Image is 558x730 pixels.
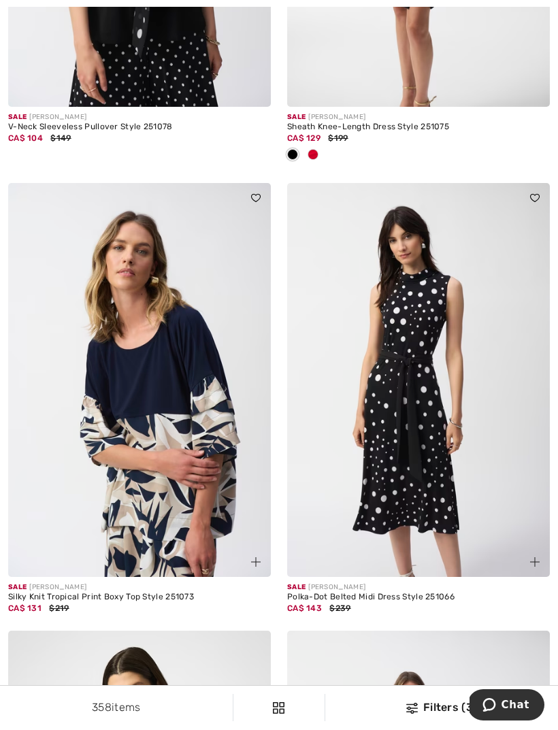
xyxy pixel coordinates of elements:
[287,133,321,143] span: CA$ 129
[328,133,348,143] span: $199
[287,183,550,577] img: Polka-Dot Belted Midi Dress Style 251066. Black/Vanilla
[333,699,550,716] div: Filters (3)
[287,122,550,132] div: Sheath Knee-Length Dress Style 251075
[287,593,550,602] div: Polka-Dot Belted Midi Dress Style 251066
[251,194,261,202] img: heart_black_full.svg
[8,183,271,577] img: Silky Knit Tropical Print Boxy Top Style 251073. Vanilla/Multi
[303,144,323,167] div: Radiant red
[470,689,544,723] iframe: Opens a widget where you can chat to one of our agents
[287,603,322,613] span: CA$ 143
[251,557,261,567] img: plus_v2.svg
[287,113,306,121] span: Sale
[530,194,540,202] img: heart_black_full.svg
[8,593,271,602] div: Silky Knit Tropical Print Boxy Top Style 251073
[8,112,271,122] div: [PERSON_NAME]
[287,582,550,593] div: [PERSON_NAME]
[8,133,43,143] span: CA$ 104
[329,603,350,613] span: $239
[273,702,284,714] img: Filters
[8,603,42,613] span: CA$ 131
[8,582,271,593] div: [PERSON_NAME]
[282,144,303,167] div: Black
[406,703,418,714] img: Filters
[8,122,271,132] div: V-Neck Sleeveless Pullover Style 251078
[8,583,27,591] span: Sale
[287,112,550,122] div: [PERSON_NAME]
[50,133,71,143] span: $149
[287,583,306,591] span: Sale
[92,701,112,714] span: 358
[8,113,27,121] span: Sale
[49,603,69,613] span: $219
[530,557,540,567] img: plus_v2.svg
